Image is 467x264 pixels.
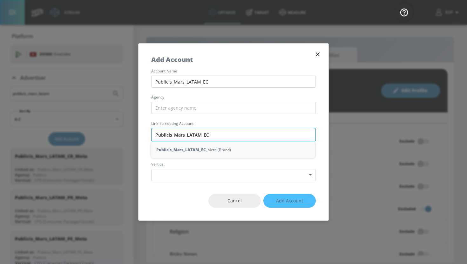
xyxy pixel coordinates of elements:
[151,95,316,99] label: agency
[151,128,316,141] input: Enter account name
[151,56,193,63] h5: Add Account
[151,162,316,166] label: vertical
[221,197,248,205] span: Cancel
[151,102,316,114] input: Enter agency name
[151,169,316,181] div: ​
[151,69,316,73] label: account name
[151,76,316,88] input: Enter account name
[208,194,261,208] button: Cancel
[395,3,413,21] button: Open Resource Center
[156,146,206,153] strong: Publicis_Mars_LATAM_EC
[151,122,316,125] label: Link to Existing Account
[151,144,315,156] div: _Meta (Brand)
